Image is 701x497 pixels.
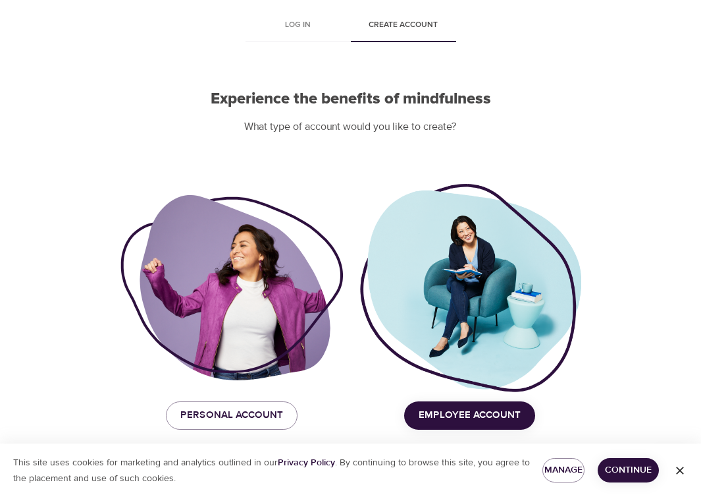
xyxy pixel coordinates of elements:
[253,18,343,32] span: Log in
[608,462,649,479] span: Continue
[404,401,535,429] button: Employee Account
[166,401,298,429] button: Personal Account
[180,407,283,424] span: Personal Account
[542,458,584,482] button: Manage
[419,407,521,424] span: Employee Account
[359,18,448,32] span: Create account
[120,90,581,109] h2: Experience the benefits of mindfulness
[598,458,660,482] button: Continue
[120,119,581,134] p: What type of account would you like to create?
[553,462,574,479] span: Manage
[278,457,335,469] a: Privacy Policy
